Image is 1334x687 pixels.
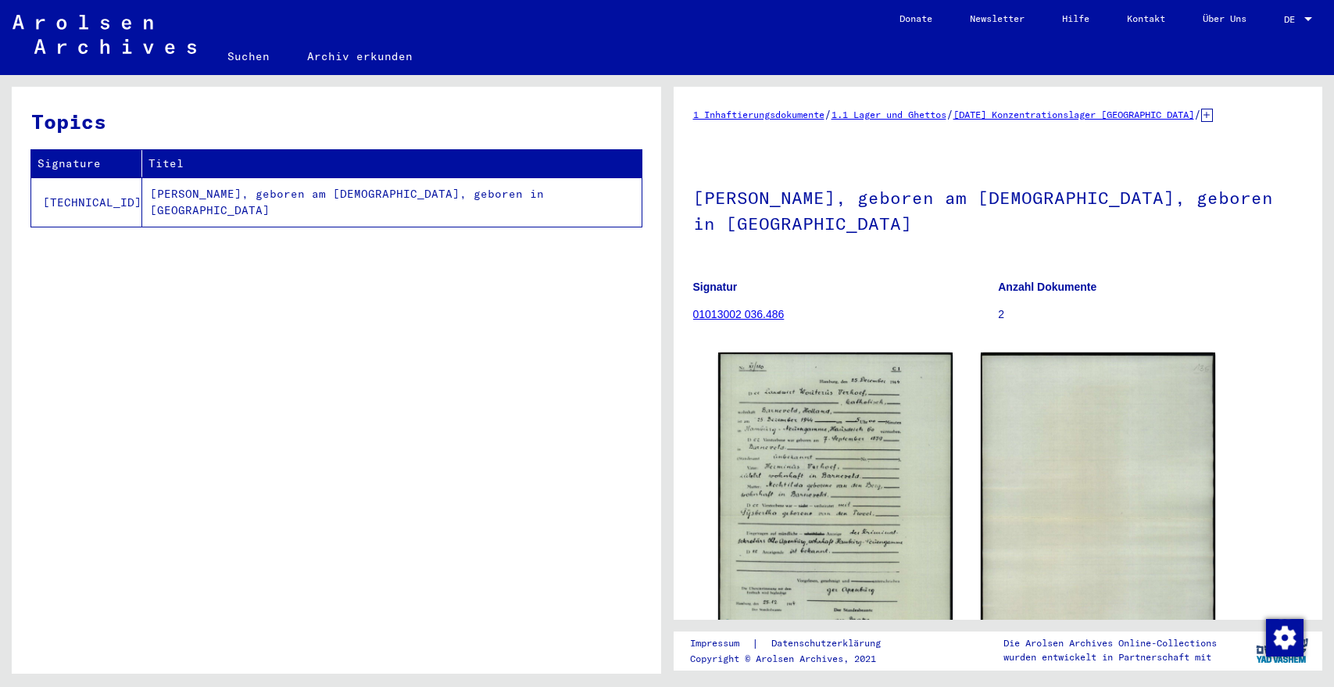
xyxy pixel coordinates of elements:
img: 002.jpg [981,352,1215,684]
h1: [PERSON_NAME], geboren am [DEMOGRAPHIC_DATA], geboren in [GEOGRAPHIC_DATA] [693,162,1304,256]
img: Arolsen_neg.svg [13,15,196,54]
img: Zustimmung ändern [1266,619,1304,657]
a: 1.1 Lager und Ghettos [832,109,946,120]
p: Die Arolsen Archives Online-Collections [1003,636,1217,650]
a: Datenschutzerklärung [759,635,899,652]
img: 001.jpg [718,352,953,682]
img: yv_logo.png [1253,631,1311,670]
th: Titel [142,150,642,177]
div: | [690,635,899,652]
span: / [824,107,832,121]
a: Impressum [690,635,752,652]
h3: Topics [31,106,641,137]
a: Archiv erkunden [288,38,431,75]
a: 01013002 036.486 [693,308,785,320]
a: 1 Inhaftierungsdokumente [693,109,824,120]
span: / [946,107,953,121]
span: DE [1284,14,1301,25]
span: / [1194,107,1201,121]
b: Signatur [693,281,738,293]
a: Suchen [209,38,288,75]
th: Signature [31,150,142,177]
td: [TECHNICAL_ID] [31,177,142,227]
p: Copyright © Arolsen Archives, 2021 [690,652,899,666]
b: Anzahl Dokumente [998,281,1096,293]
p: wurden entwickelt in Partnerschaft mit [1003,650,1217,664]
a: [DATE] Konzentrationslager [GEOGRAPHIC_DATA] [953,109,1194,120]
td: [PERSON_NAME], geboren am [DEMOGRAPHIC_DATA], geboren in [GEOGRAPHIC_DATA] [142,177,642,227]
p: 2 [998,306,1303,323]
